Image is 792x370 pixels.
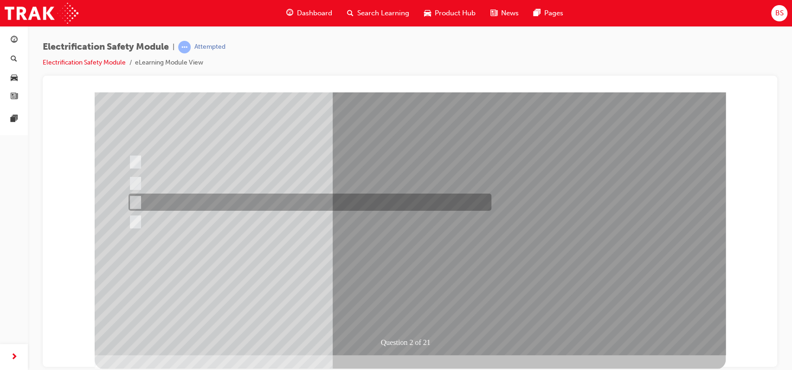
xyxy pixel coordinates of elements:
span: car-icon [11,74,18,82]
span: news-icon [490,7,497,19]
a: car-iconProduct Hub [417,4,483,23]
span: pages-icon [11,115,18,123]
span: search-icon [347,7,354,19]
span: Electrification Safety Module [43,42,169,52]
span: BS [775,8,783,19]
span: Search Learning [357,8,409,19]
span: learningRecordVerb_ATTEMPT-icon [178,41,191,53]
button: BS [771,5,787,21]
span: guage-icon [286,7,293,19]
a: guage-iconDashboard [279,4,340,23]
span: car-icon [424,7,431,19]
span: News [501,8,519,19]
li: eLearning Module View [135,58,203,68]
span: news-icon [11,93,18,101]
a: pages-iconPages [526,4,571,23]
a: Electrification Safety Module [43,58,126,66]
span: pages-icon [534,7,541,19]
span: search-icon [11,55,17,64]
img: Trak [5,3,78,24]
span: next-icon [11,351,18,363]
span: | [173,42,174,52]
span: Dashboard [297,8,332,19]
span: guage-icon [11,36,18,45]
div: Attempted [194,43,225,52]
a: search-iconSearch Learning [340,4,417,23]
a: news-iconNews [483,4,526,23]
span: Product Hub [435,8,476,19]
div: Question 2 of 21 [329,243,395,257]
span: Pages [544,8,563,19]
